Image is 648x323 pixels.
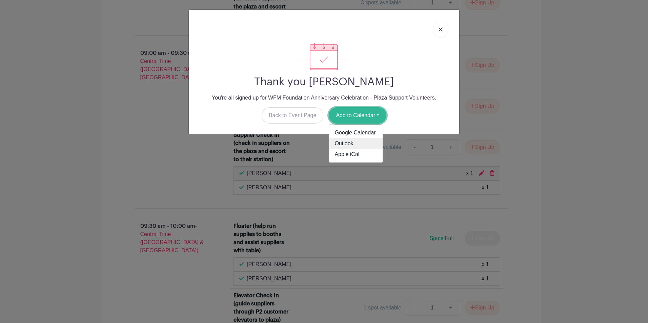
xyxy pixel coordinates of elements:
[439,27,443,31] img: close_button-5f87c8562297e5c2d7936805f587ecaba9071eb48480494691a3f1689db116b3.svg
[194,94,454,102] p: You're all signed up for WFM Foundation Anniversary Celebration - Plaza Support Volunteers.
[262,107,324,124] a: Back to Event Page
[329,107,386,124] button: Add to Calendar
[329,127,383,138] a: Google Calendar
[329,149,383,160] a: Apple iCal
[301,43,347,70] img: signup_complete-c468d5dda3e2740ee63a24cb0ba0d3ce5d8a4ecd24259e683200fb1569d990c8.svg
[329,138,383,149] a: Outlook
[194,76,454,88] h2: Thank you [PERSON_NAME]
